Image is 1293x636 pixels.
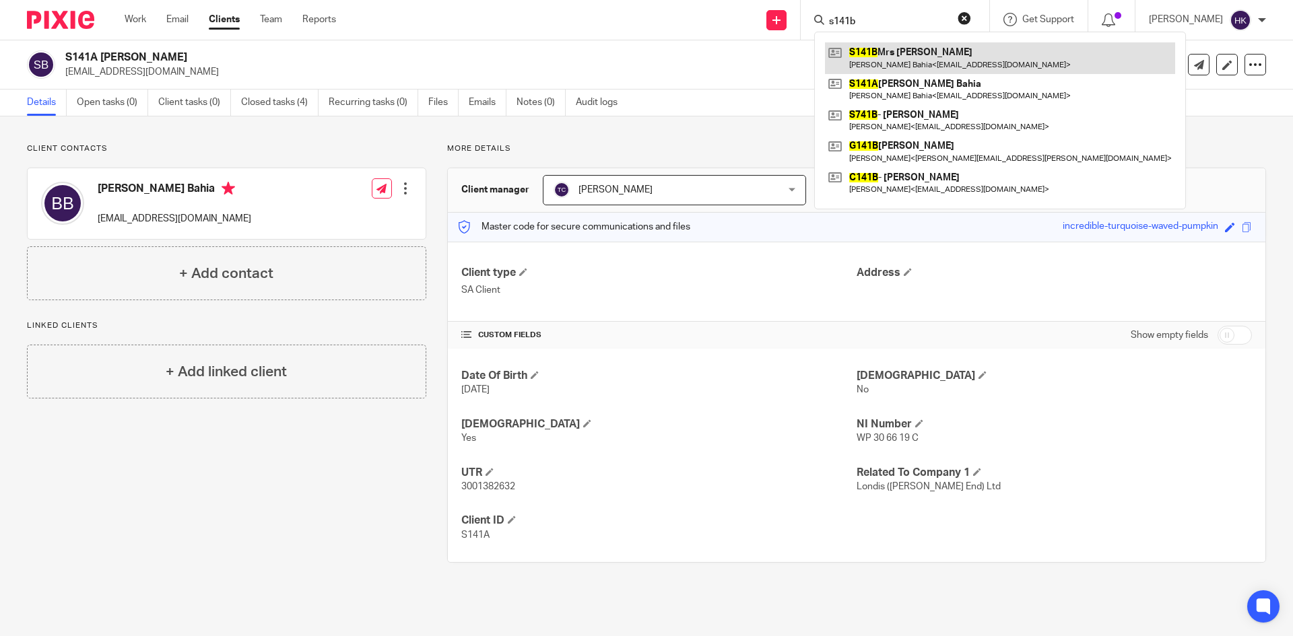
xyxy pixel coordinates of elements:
[447,143,1266,154] p: More details
[958,11,971,25] button: Clear
[428,90,459,116] a: Files
[857,385,869,394] span: No
[1149,13,1223,26] p: [PERSON_NAME]
[241,90,319,116] a: Closed tasks (4)
[578,185,653,195] span: [PERSON_NAME]
[27,143,426,154] p: Client contacts
[77,90,148,116] a: Open tasks (0)
[1230,9,1251,31] img: svg%3E
[461,466,857,480] h4: UTR
[461,183,529,197] h3: Client manager
[27,11,94,29] img: Pixie
[857,266,1252,280] h4: Address
[1063,219,1218,235] div: incredible-turquoise-waved-pumpkin
[209,13,240,26] a: Clients
[576,90,628,116] a: Audit logs
[461,482,515,491] span: 3001382632
[828,16,949,28] input: Search
[857,466,1252,480] h4: Related To Company 1
[302,13,336,26] a: Reports
[98,212,251,225] p: [EMAIL_ADDRESS][DOMAIN_NAME]
[158,90,231,116] a: Client tasks (0)
[65,50,880,65] h2: S141A [PERSON_NAME]
[1131,328,1208,342] label: Show empty fields
[458,220,690,234] p: Master code for secure communications and files
[65,65,1083,79] p: [EMAIL_ADDRESS][DOMAIN_NAME]
[27,90,67,116] a: Details
[1022,15,1074,24] span: Get Support
[166,361,287,382] h4: + Add linked client
[461,433,476,443] span: Yes
[98,182,251,199] h4: [PERSON_NAME] Bahia
[857,417,1252,431] h4: NI Number
[461,530,490,540] span: S141A
[461,514,857,528] h4: Client ID
[517,90,566,116] a: Notes (0)
[857,482,1001,491] span: Londis ([PERSON_NAME] End) Ltd
[125,13,146,26] a: Work
[857,369,1252,383] h4: [DEMOGRAPHIC_DATA]
[461,369,857,383] h4: Date Of Birth
[554,182,570,198] img: svg%3E
[27,50,55,79] img: svg%3E
[260,13,282,26] a: Team
[469,90,506,116] a: Emails
[329,90,418,116] a: Recurring tasks (0)
[461,266,857,280] h4: Client type
[41,182,84,225] img: svg%3E
[461,417,857,431] h4: [DEMOGRAPHIC_DATA]
[461,330,857,341] h4: CUSTOM FIELDS
[222,182,235,195] i: Primary
[461,283,857,297] p: SA Client
[27,320,426,331] p: Linked clients
[857,433,919,443] span: WP 30 66 19 C
[461,385,490,394] span: [DATE]
[179,263,273,284] h4: + Add contact
[166,13,189,26] a: Email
